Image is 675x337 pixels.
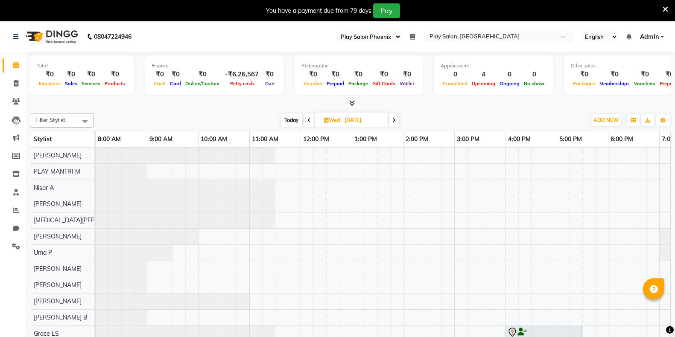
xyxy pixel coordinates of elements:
span: [PERSON_NAME] [34,200,82,208]
div: ₹0 [324,70,346,79]
span: Sales [63,81,79,87]
div: ₹0 [346,70,370,79]
a: 1:00 PM [352,133,379,145]
img: logo [22,25,80,49]
span: Package [346,81,370,87]
a: 4:00 PM [506,133,533,145]
span: Nisar A [34,184,54,192]
span: Filter Stylist [35,116,65,123]
button: Pay [373,3,400,18]
div: ₹0 [370,70,397,79]
span: [PERSON_NAME] [34,297,82,305]
span: Card [168,81,183,87]
span: Cash [152,81,168,87]
span: Prepaid [324,81,346,87]
span: [MEDICAL_DATA][PERSON_NAME] [34,216,130,224]
div: Total [37,62,127,70]
span: Products [102,81,127,87]
span: Admin [640,32,659,41]
a: 10:00 AM [199,133,229,145]
a: 6:00 PM [608,133,635,145]
span: Expenses [37,81,63,87]
span: Today [281,113,302,127]
a: 8:00 AM [96,133,123,145]
span: Services [79,81,102,87]
span: Memberships [597,81,632,87]
div: Redemption [301,62,416,70]
div: ₹0 [262,70,277,79]
div: ₹0 [183,70,222,79]
div: ₹0 [597,70,632,79]
a: 5:00 PM [557,133,584,145]
span: Uma P [34,249,52,256]
span: PLAY MANTRI M [34,168,80,175]
div: ₹0 [301,70,324,79]
span: Wed [322,117,342,123]
a: 9:00 AM [147,133,175,145]
span: Ongoing [497,81,522,87]
span: Voucher [301,81,324,87]
div: ₹0 [63,70,79,79]
span: No show [522,81,546,87]
b: 08047224946 [94,25,131,49]
div: 0 [497,70,522,79]
div: 0 [441,70,470,79]
span: Petty cash [228,81,256,87]
div: 4 [470,70,497,79]
div: ₹0 [37,70,63,79]
span: [PERSON_NAME] [34,232,82,240]
div: -₹6,26,567 [222,70,262,79]
a: 12:00 PM [301,133,331,145]
a: 2:00 PM [403,133,430,145]
span: [PERSON_NAME] [34,151,82,159]
input: 2025-09-03 [342,114,385,127]
span: [PERSON_NAME] [34,281,82,289]
span: Gift Cards [370,81,397,87]
span: [PERSON_NAME] B [34,314,88,321]
span: Packages [571,81,597,87]
a: 11:00 AM [250,133,281,145]
div: 0 [522,70,546,79]
button: ADD NEW [591,114,621,126]
div: Appointment [441,62,546,70]
span: Wallet [397,81,416,87]
div: ₹0 [79,70,102,79]
a: 3:00 PM [455,133,482,145]
div: ₹0 [102,70,127,79]
span: Upcoming [470,81,497,87]
div: ₹0 [571,70,597,79]
span: ADD NEW [593,117,619,123]
span: Vouchers [632,81,657,87]
span: [PERSON_NAME] [34,265,82,273]
iframe: chat widget [639,303,666,328]
span: Completed [441,81,470,87]
span: Due [263,81,276,87]
div: ₹0 [632,70,657,79]
span: Stylist [34,135,52,143]
div: ₹0 [152,70,168,79]
div: ₹0 [397,70,416,79]
div: ₹0 [168,70,183,79]
div: You have a payment due from 79 days [266,6,371,15]
div: Finance [152,62,277,70]
span: Online/Custom [183,81,222,87]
